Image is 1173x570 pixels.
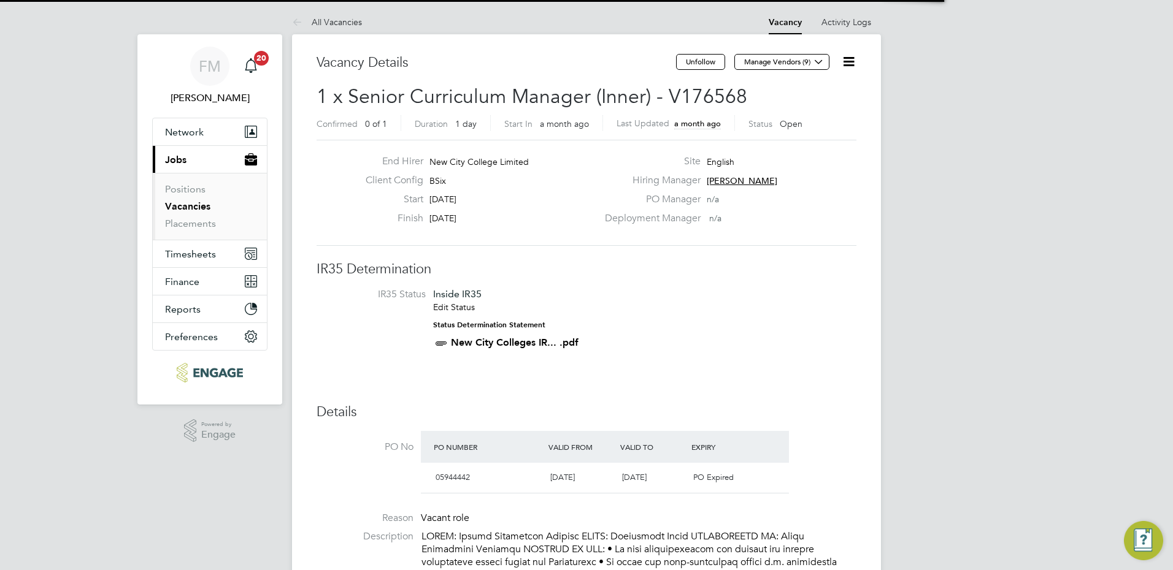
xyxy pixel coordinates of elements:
[184,419,236,443] a: Powered byEngage
[676,54,725,70] button: Unfollow
[153,295,267,322] button: Reports
[317,403,856,421] h3: Details
[550,472,575,482] span: [DATE]
[598,193,701,206] label: PO Manager
[598,212,701,225] label: Deployment Manager
[598,155,701,168] label: Site
[152,47,267,105] a: FM[PERSON_NAME]
[153,118,267,145] button: Network
[693,472,734,482] span: PO Expired
[451,336,579,348] a: New City Colleges IR... .pdf
[165,154,187,165] span: Jobs
[153,173,267,240] div: Jobs
[617,118,669,129] label: Last Updated
[317,530,413,543] label: Description
[748,118,772,129] label: Status
[707,156,734,167] span: English
[674,118,721,129] span: a month ago
[433,288,482,300] span: Inside IR35
[356,212,423,225] label: Finish
[769,17,802,28] a: Vacancy
[707,194,719,205] span: n/a
[429,213,456,224] span: [DATE]
[780,118,802,129] span: Open
[239,47,263,86] a: 20
[598,174,701,187] label: Hiring Manager
[365,118,387,129] span: 0 of 1
[153,240,267,267] button: Timesheets
[617,436,689,458] div: Valid To
[504,118,533,129] label: Start In
[317,260,856,278] h3: IR35 Determination
[433,302,475,313] a: Edit Status
[317,54,676,72] h3: Vacancy Details
[152,91,267,105] span: Fiona Matthews
[292,17,362,28] a: All Vacancies
[165,200,210,212] a: Vacancies
[421,512,469,524] span: Vacant role
[201,419,236,430] span: Powered by
[688,436,760,458] div: Expiry
[821,17,871,28] a: Activity Logs
[152,363,267,382] a: Go to home page
[709,213,721,224] span: n/a
[153,323,267,350] button: Preferences
[356,155,423,168] label: End Hirer
[429,156,529,167] span: New City College Limited
[1124,521,1163,560] button: Engage Resource Center
[165,183,206,195] a: Positions
[415,118,448,129] label: Duration
[433,321,545,329] strong: Status Determination Statement
[429,194,456,205] span: [DATE]
[317,441,413,454] label: PO No
[431,436,545,458] div: PO Number
[317,512,413,525] label: Reason
[254,51,269,66] span: 20
[734,54,829,70] button: Manage Vendors (9)
[165,126,204,138] span: Network
[165,303,201,315] span: Reports
[165,218,216,229] a: Placements
[455,118,477,129] span: 1 day
[165,276,199,287] span: Finance
[540,118,589,129] span: a month ago
[165,331,218,343] span: Preferences
[165,248,216,260] span: Timesheets
[356,174,423,187] label: Client Config
[707,175,777,186] span: [PERSON_NAME]
[199,58,221,74] span: FM
[545,436,617,458] div: Valid From
[429,175,446,186] span: BSix
[201,430,236,440] span: Engage
[137,34,282,405] nav: Main navigation
[153,146,267,173] button: Jobs
[436,472,470,482] span: 05944442
[622,472,647,482] span: [DATE]
[317,85,747,108] span: 1 x Senior Curriculum Manager (Inner) - V176568
[329,288,426,301] label: IR35 Status
[317,118,358,129] label: Confirmed
[356,193,423,206] label: Start
[177,363,242,382] img: ncclondon-logo-retina.png
[153,268,267,295] button: Finance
